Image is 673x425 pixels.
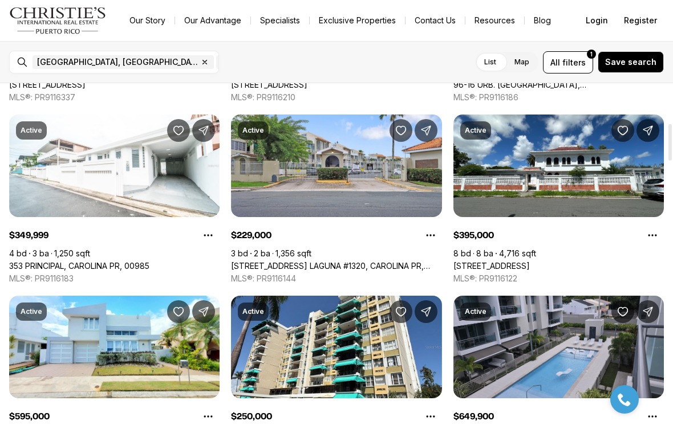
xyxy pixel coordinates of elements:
button: Save Property: 1 MARIGINAL BALDORIOTY ST #232 [611,300,634,323]
p: Active [242,307,264,316]
span: filters [562,56,586,68]
p: Active [465,307,486,316]
button: Share Property [192,300,215,323]
a: 353 PRINCIPAL, CAROLINA PR, 00985 [9,261,149,271]
a: Specialists [251,13,309,28]
p: Active [242,126,264,135]
a: 5 Calle 519 QB6 URBANIZACIÓN COUNTRY CLUB, CAROLINA PR, 00982 [453,261,530,271]
a: 96-16 URB. VILLA CAROLINA, CAROLINA PR, 00984 [453,80,664,90]
span: Save search [605,58,656,67]
p: Active [21,126,42,135]
p: Active [465,126,486,135]
a: Our Advantage [175,13,250,28]
button: Allfilters1 [543,51,593,73]
button: Share Property [415,300,437,323]
button: Share Property [192,119,215,142]
button: Property options [641,224,664,247]
button: Save Property: Club Costa Marina CALLE GALICIA #3k [390,300,412,323]
button: Share Property [415,119,437,142]
span: Register [624,16,657,25]
span: All [550,56,560,68]
a: Our Story [120,13,175,28]
a: Blog [525,13,560,28]
button: Property options [419,224,442,247]
a: Resources [465,13,524,28]
span: 1 [590,50,593,59]
a: 5803 RAQUET CLUB CALLE TARTAK ISLA VERDE/CAROL, CAROLINA PR, 00979 [231,80,307,90]
span: [GEOGRAPHIC_DATA], [GEOGRAPHIC_DATA], [GEOGRAPHIC_DATA] [37,58,198,67]
span: Login [586,16,608,25]
label: Map [505,52,538,72]
button: Save Property: 353 PRINCIPAL [167,119,190,142]
button: Share Property [636,119,659,142]
button: Property options [197,224,220,247]
a: Exclusive Properties [310,13,405,28]
a: 6400 ISLA VERDE AV #12 B, CAROLINA PR, 00979 [9,80,86,90]
button: Contact Us [406,13,465,28]
a: 120 AVE. LAGUNA #1320, CAROLINA PR, 00979 [231,261,441,271]
button: Save Property: CALLE 9 ESTANCIAS DE SAN FERNANDO #I 7 [167,300,190,323]
p: Active [21,307,42,316]
button: Save Property: 120 AVE. LAGUNA #1320 [390,119,412,142]
button: Register [617,9,664,32]
label: List [475,52,505,72]
button: Save search [598,51,664,73]
button: Login [579,9,615,32]
button: Share Property [636,300,659,323]
button: Save Property: 5 Calle 519 QB6 URBANIZACIÓN COUNTRY CLUB [611,119,634,142]
img: logo [9,7,107,34]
